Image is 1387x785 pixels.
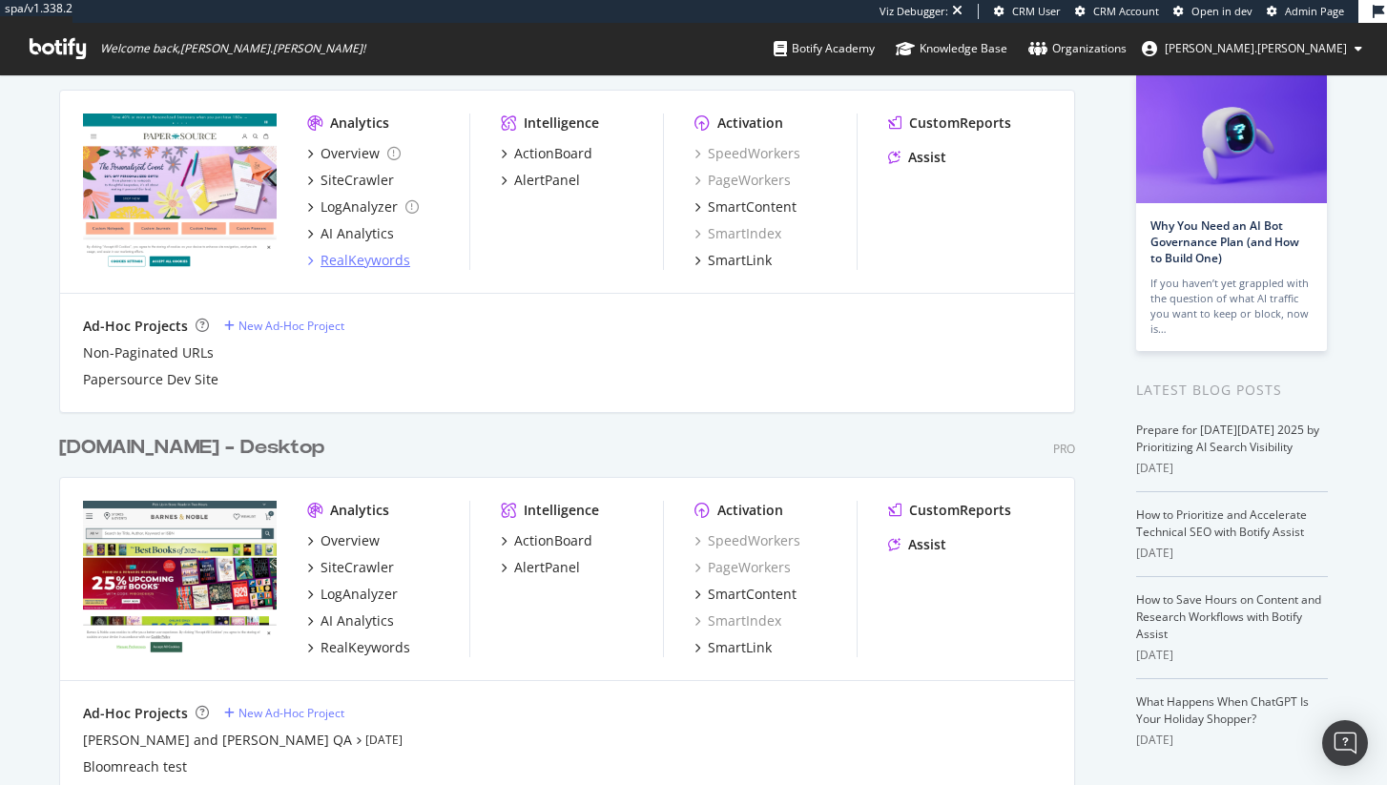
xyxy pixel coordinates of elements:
div: LogAnalyzer [321,585,398,604]
a: SmartIndex [694,611,781,630]
span: CRM Account [1093,4,1159,18]
div: SiteCrawler [321,171,394,190]
div: Ad-Hoc Projects [83,317,188,336]
div: Intelligence [524,501,599,520]
img: Why You Need an AI Bot Governance Plan (and How to Build One) [1136,73,1327,203]
a: Assist [888,148,946,167]
a: Overview [307,144,401,163]
a: [DATE] [365,732,403,748]
a: Open in dev [1173,4,1252,19]
div: AlertPanel [514,558,580,577]
div: Ad-Hoc Projects [83,704,188,723]
span: Welcome back, [PERSON_NAME].[PERSON_NAME] ! [100,41,365,56]
a: ActionBoard [501,531,592,550]
div: Activation [717,114,783,133]
div: SiteCrawler [321,558,394,577]
a: SmartContent [694,585,797,604]
div: Viz Debugger: [880,4,948,19]
a: [DOMAIN_NAME] - Desktop [59,434,332,462]
div: CustomReports [909,114,1011,133]
a: How to Save Hours on Content and Research Workflows with Botify Assist [1136,591,1321,642]
div: AlertPanel [514,171,580,190]
a: SmartIndex [694,224,781,243]
span: CRM User [1012,4,1061,18]
div: Analytics [330,501,389,520]
a: Knowledge Base [896,23,1007,74]
a: AlertPanel [501,171,580,190]
a: CRM User [994,4,1061,19]
div: [DATE] [1136,732,1328,749]
div: Latest Blog Posts [1136,380,1328,401]
a: RealKeywords [307,251,410,270]
a: LogAnalyzer [307,197,419,217]
div: Assist [908,148,946,167]
div: Knowledge Base [896,39,1007,58]
a: New Ad-Hoc Project [224,705,344,721]
a: How to Prioritize and Accelerate Technical SEO with Botify Assist [1136,506,1307,540]
a: RealKeywords [307,638,410,657]
a: AI Analytics [307,224,394,243]
div: Overview [321,144,380,163]
a: CustomReports [888,501,1011,520]
a: [PERSON_NAME] and [PERSON_NAME] QA [83,731,352,750]
button: [PERSON_NAME].[PERSON_NAME] [1127,33,1377,64]
a: Non-Paginated URLs [83,343,214,362]
div: CustomReports [909,501,1011,520]
div: [DOMAIN_NAME] - Desktop [59,434,324,462]
div: AI Analytics [321,224,394,243]
a: New Ad-Hoc Project [224,318,344,334]
div: RealKeywords [321,638,410,657]
a: Bloomreach test [83,757,187,776]
a: What Happens When ChatGPT Is Your Holiday Shopper? [1136,693,1309,727]
div: Pro [1053,441,1075,457]
a: Organizations [1028,23,1127,74]
a: AI Analytics [307,611,394,630]
div: ActionBoard [514,531,592,550]
div: [DATE] [1136,647,1328,664]
a: SiteCrawler [307,171,394,190]
div: [DATE] [1136,545,1328,562]
a: LogAnalyzer [307,585,398,604]
span: Admin Page [1285,4,1344,18]
a: Prepare for [DATE][DATE] 2025 by Prioritizing AI Search Visibility [1136,422,1319,455]
a: PageWorkers [694,558,791,577]
a: CustomReports [888,114,1011,133]
a: SpeedWorkers [694,531,800,550]
div: New Ad-Hoc Project [238,705,344,721]
a: CRM Account [1075,4,1159,19]
a: AlertPanel [501,558,580,577]
div: SmartLink [708,638,772,657]
div: SmartLink [708,251,772,270]
a: SmartContent [694,197,797,217]
span: jessica.jordan [1165,40,1347,56]
div: Open Intercom Messenger [1322,720,1368,766]
a: Papersource Dev Site [83,370,218,389]
a: SiteCrawler [307,558,394,577]
a: Overview [307,531,380,550]
div: SmartContent [708,585,797,604]
div: Botify Academy [774,39,875,58]
div: Overview [321,531,380,550]
a: SmartLink [694,638,772,657]
a: SpeedWorkers [694,144,800,163]
div: Assist [908,535,946,554]
a: SmartLink [694,251,772,270]
a: Why You Need an AI Bot Governance Plan (and How to Build One) [1150,217,1299,266]
div: If you haven’t yet grappled with the question of what AI traffic you want to keep or block, now is… [1150,276,1313,337]
a: PageWorkers [694,171,791,190]
div: AI Analytics [321,611,394,630]
div: SmartContent [708,197,797,217]
img: barnesandnoble.com [83,501,277,655]
div: Organizations [1028,39,1127,58]
img: papersource.com [83,114,277,268]
span: Open in dev [1191,4,1252,18]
